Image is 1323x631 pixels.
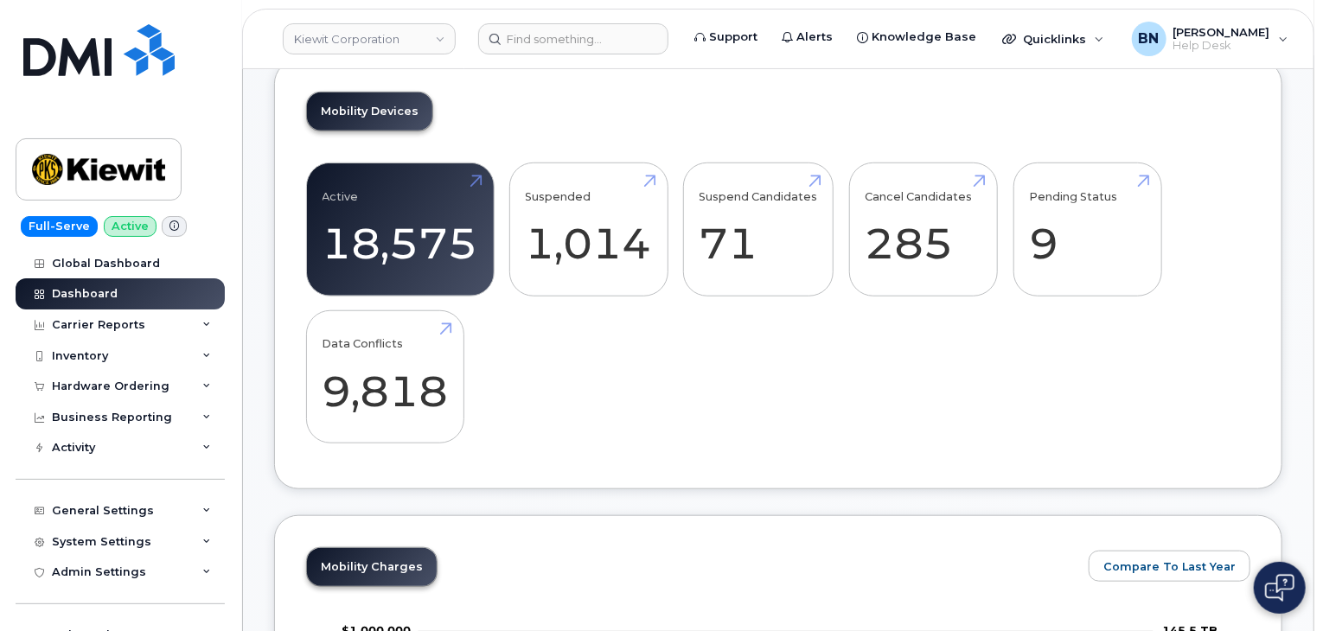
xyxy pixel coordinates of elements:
[865,173,981,287] a: Cancel Candidates 285
[1265,574,1294,602] img: Open chat
[770,20,845,54] a: Alerts
[323,320,449,434] a: Data Conflicts 9,818
[682,20,770,54] a: Support
[478,23,668,54] input: Find something...
[323,173,478,287] a: Active 18,575
[307,92,432,131] a: Mobility Devices
[796,29,833,46] span: Alerts
[1029,173,1146,287] a: Pending Status 9
[845,20,988,54] a: Knowledge Base
[1139,29,1160,49] span: BN
[1089,551,1250,582] button: Compare To Last Year
[1103,558,1236,575] span: Compare To Last Year
[1023,32,1086,46] span: Quicklinks
[1173,39,1270,53] span: Help Desk
[700,173,818,287] a: Suspend Candidates 71
[709,29,757,46] span: Support
[872,29,976,46] span: Knowledge Base
[990,22,1116,56] div: Quicklinks
[307,548,437,586] a: Mobility Charges
[1173,25,1270,39] span: [PERSON_NAME]
[1120,22,1301,56] div: Brandon Niehaus
[526,173,652,287] a: Suspended 1,014
[283,23,456,54] a: Kiewit Corporation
